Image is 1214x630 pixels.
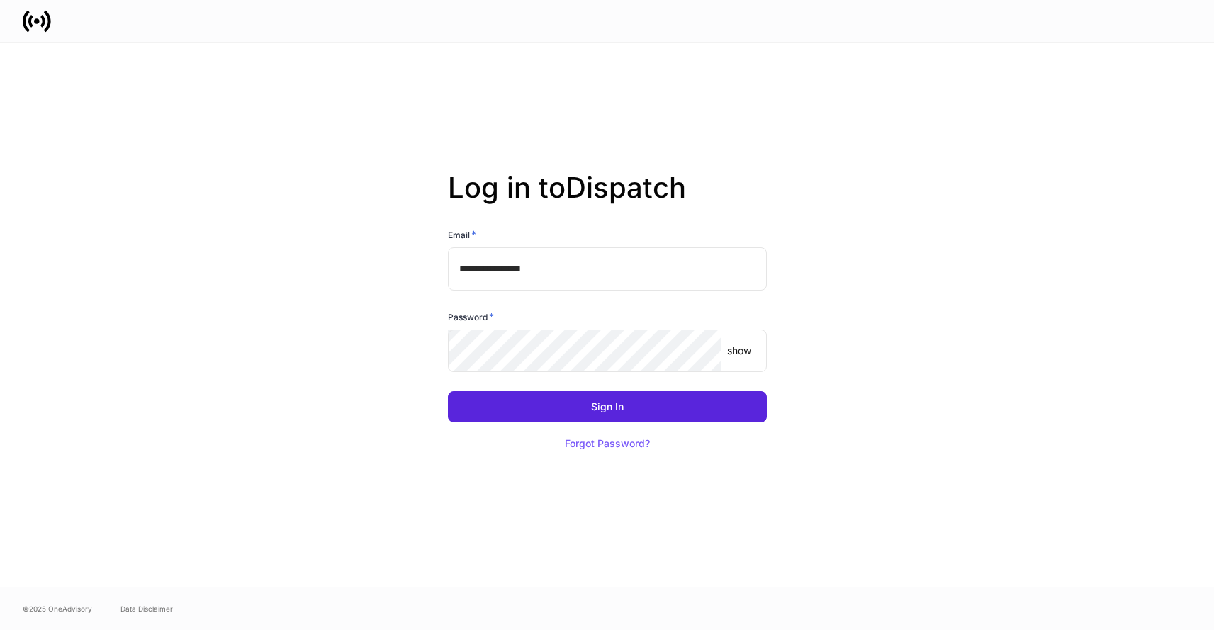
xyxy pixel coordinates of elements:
button: Forgot Password? [547,428,668,459]
a: Data Disclaimer [120,603,173,614]
button: Sign In [448,391,767,422]
h6: Password [448,310,494,324]
div: Forgot Password? [565,439,650,449]
h6: Email [448,227,476,242]
p: show [727,344,751,358]
h2: Log in to Dispatch [448,171,767,227]
span: © 2025 OneAdvisory [23,603,92,614]
div: Sign In [591,402,624,412]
